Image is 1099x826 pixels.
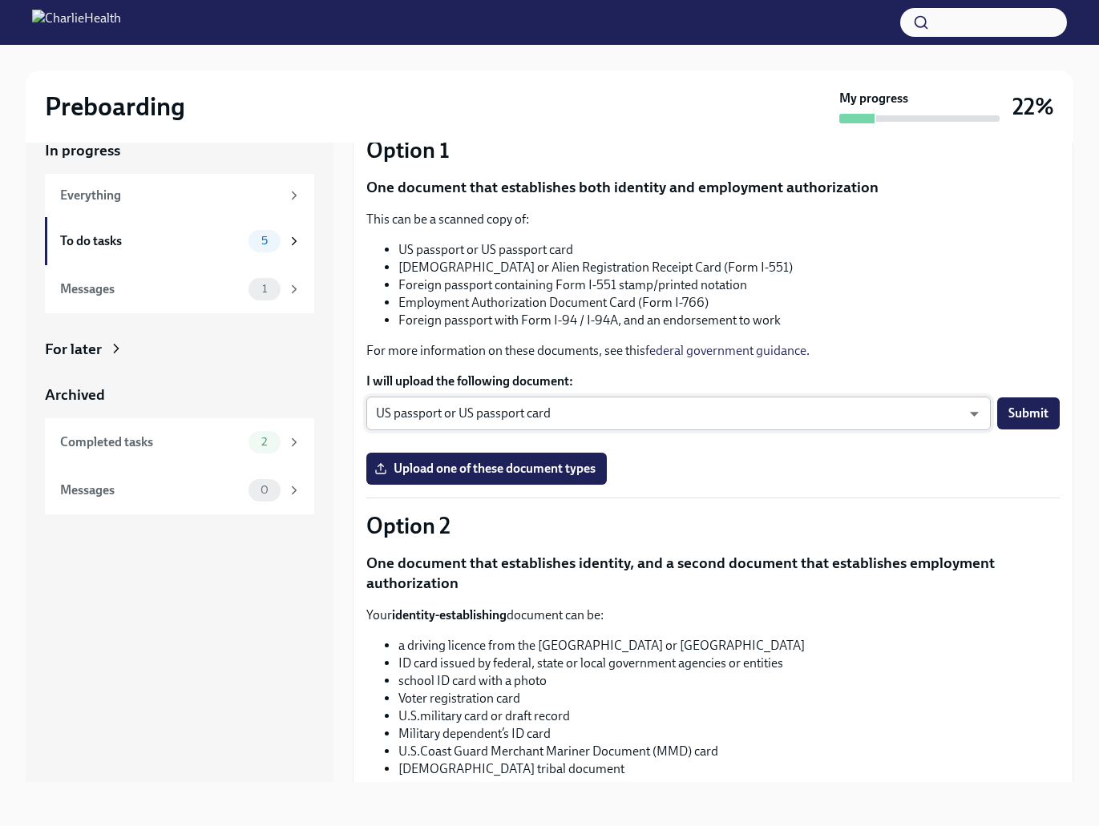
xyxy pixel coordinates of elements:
a: For later [45,339,314,360]
p: Your document can be: [366,606,1060,624]
li: U.S.military card or draft record [398,707,1060,725]
li: Voter registration card [398,690,1060,707]
li: Foreign passport containing Form I-551 stamp/printed notation [398,276,1060,294]
p: For more information on these documents, see this . [366,342,1060,360]
li: [DEMOGRAPHIC_DATA] tribal document [398,760,1060,778]
a: Completed tasks2 [45,418,314,466]
p: Option 2 [366,511,1060,540]
div: For later [45,339,102,360]
li: school ID card with a photo [398,672,1060,690]
span: Upload one of these document types [378,461,596,477]
label: Upload one of these document types [366,453,607,485]
strong: identity-establishing [392,607,507,623]
span: Submit [1008,405,1048,421]
span: 5 [252,235,277,247]
span: 2 [252,436,277,448]
div: Completed tasks [60,433,242,451]
p: Option 1 [366,135,1060,164]
a: Archived [45,385,314,405]
div: US passport or US passport card [366,397,991,430]
h3: 22% [1012,92,1054,121]
li: Employment Authorization Document Card (Form I-766) [398,294,1060,312]
li: U.S.Coast Guard Merchant Mariner Document (MMD) card [398,743,1060,760]
li: ID card issued by federal, state or local government agencies or entities [398,655,1060,672]
li: a driving licence from the [GEOGRAPHIC_DATA] or [GEOGRAPHIC_DATA] [398,637,1060,655]
p: One document that establishes identity, and a second document that establishes employment authori... [366,553,1060,594]
li: Military dependent’s ID card [398,725,1060,743]
span: 0 [251,484,278,496]
li: [DEMOGRAPHIC_DATA] or Alien Registration Receipt Card (Form I-551) [398,259,1060,276]
div: Messages [60,481,242,499]
span: 1 [253,283,277,295]
a: Messages1 [45,265,314,313]
a: Everything [45,174,314,217]
div: To do tasks [60,232,242,250]
a: federal government guidance [645,343,806,358]
div: Everything [60,187,281,204]
a: In progress [45,140,314,161]
img: CharlieHealth [32,10,121,35]
label: I will upload the following document: [366,373,1060,390]
div: Messages [60,280,242,298]
a: To do tasks5 [45,217,314,265]
p: One document that establishes both identity and employment authorization [366,177,1060,198]
p: This can be a scanned copy of: [366,211,1060,228]
li: US passport or US passport card [398,241,1060,259]
li: Foreign passport with Form I-94 / I-94A, and an endorsement to work [398,312,1060,329]
a: Messages0 [45,466,314,514]
strong: My progress [839,90,908,107]
button: Submit [997,397,1060,429]
h2: Preboarding [45,91,185,123]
